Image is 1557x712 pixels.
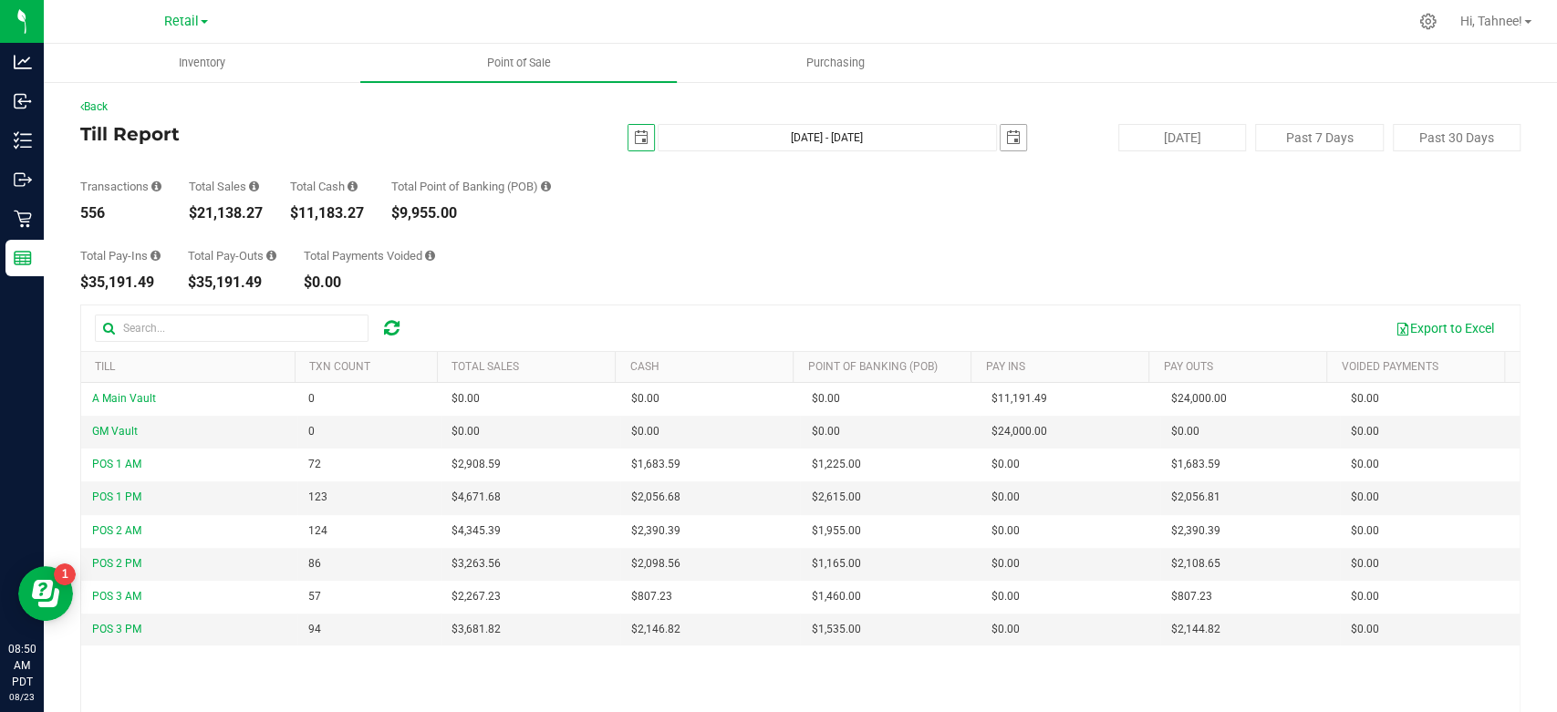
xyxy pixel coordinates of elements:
[308,555,321,573] span: 86
[1171,489,1220,506] span: $2,056.81
[1351,621,1379,638] span: $0.00
[631,423,659,440] span: $0.00
[991,522,1020,540] span: $0.00
[92,524,141,537] span: POS 2 AM
[189,181,263,192] div: Total Sales
[92,590,141,603] span: POS 3 AM
[92,557,141,570] span: POS 2 PM
[985,360,1024,373] a: Pay Ins
[92,392,156,405] span: A Main Vault
[308,621,321,638] span: 94
[14,170,32,189] inline-svg: Outbound
[629,360,659,373] a: Cash
[188,275,276,290] div: $35,191.49
[811,522,860,540] span: $1,955.00
[807,360,937,373] a: Point of Banking (POB)
[304,250,435,262] div: Total Payments Voided
[452,621,501,638] span: $3,681.82
[991,390,1047,408] span: $11,191.49
[1255,124,1383,151] button: Past 7 Days
[631,555,680,573] span: $2,098.56
[14,53,32,71] inline-svg: Analytics
[308,588,321,605] span: 57
[462,55,576,71] span: Point of Sale
[1393,124,1521,151] button: Past 30 Days
[92,623,141,635] span: POS 3 PM
[95,360,115,373] a: Till
[631,621,680,638] span: $2,146.82
[991,423,1047,440] span: $24,000.00
[452,555,501,573] span: $3,263.56
[677,44,993,82] a: Purchasing
[8,690,36,704] p: 08/23
[308,489,327,506] span: 123
[304,275,435,290] div: $0.00
[811,588,860,605] span: $1,460.00
[1118,124,1246,151] button: [DATE]
[991,456,1020,473] span: $0.00
[266,250,276,262] i: Sum of all cash pay-outs removed from tills within the date range.
[1171,621,1220,638] span: $2,144.82
[1341,360,1438,373] a: Voided Payments
[782,55,889,71] span: Purchasing
[1171,522,1220,540] span: $2,390.39
[631,588,672,605] span: $807.23
[1351,522,1379,540] span: $0.00
[80,100,108,113] a: Back
[95,315,368,342] input: Search...
[80,206,161,221] div: 556
[80,124,560,144] h4: Till Report
[80,181,161,192] div: Transactions
[452,360,519,373] a: Total Sales
[154,55,250,71] span: Inventory
[14,92,32,110] inline-svg: Inbound
[14,249,32,267] inline-svg: Reports
[308,423,315,440] span: 0
[1351,423,1379,440] span: $0.00
[452,423,480,440] span: $0.00
[1417,13,1439,30] div: Manage settings
[18,566,73,621] iframe: Resource center
[1351,555,1379,573] span: $0.00
[1171,423,1199,440] span: $0.00
[811,423,839,440] span: $0.00
[309,360,370,373] a: TXN Count
[991,489,1020,506] span: $0.00
[290,206,364,221] div: $11,183.27
[188,250,276,262] div: Total Pay-Outs
[92,458,141,470] span: POS 1 AM
[811,456,860,473] span: $1,225.00
[811,390,839,408] span: $0.00
[631,456,680,473] span: $1,683.59
[628,125,654,150] span: select
[14,210,32,228] inline-svg: Retail
[151,181,161,192] i: Count of all successful payment transactions, possibly including voids, refunds, and cash-back fr...
[631,489,680,506] span: $2,056.68
[452,522,501,540] span: $4,345.39
[391,181,551,192] div: Total Point of Banking (POB)
[1163,360,1212,373] a: Pay Outs
[541,181,551,192] i: Sum of the successful, non-voided point-of-banking payment transaction amounts, both via payment ...
[1351,489,1379,506] span: $0.00
[452,489,501,506] span: $4,671.68
[1460,14,1522,28] span: Hi, Tahnee!
[308,522,327,540] span: 124
[1351,588,1379,605] span: $0.00
[151,250,161,262] i: Sum of all cash pay-ins added to tills within the date range.
[1384,313,1506,344] button: Export to Excel
[164,14,199,29] span: Retail
[348,181,358,192] i: Sum of all successful, non-voided cash payment transaction amounts (excluding tips and transactio...
[249,181,259,192] i: Sum of all successful, non-voided payment transaction amounts (excluding tips and transaction fee...
[308,390,315,408] span: 0
[92,490,141,503] span: POS 1 PM
[54,563,76,585] iframe: Resource center unread badge
[991,555,1020,573] span: $0.00
[811,621,860,638] span: $1,535.00
[631,522,680,540] span: $2,390.39
[1171,555,1220,573] span: $2,108.65
[189,206,263,221] div: $21,138.27
[1171,588,1212,605] span: $807.23
[80,275,161,290] div: $35,191.49
[1171,390,1227,408] span: $24,000.00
